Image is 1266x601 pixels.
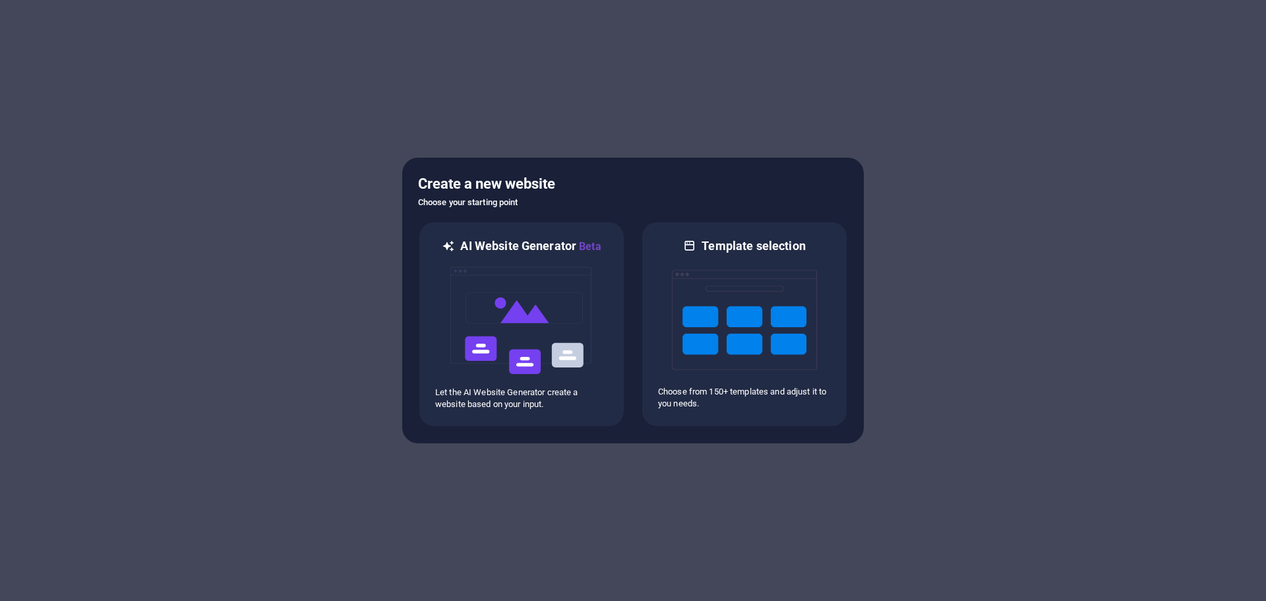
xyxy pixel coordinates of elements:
[658,386,831,410] p: Choose from 150+ templates and adjust it to you needs.
[418,174,848,195] h5: Create a new website
[418,221,625,427] div: AI Website GeneratorBetaaiLet the AI Website Generator create a website based on your input.
[418,195,848,210] h6: Choose your starting point
[702,238,805,254] h6: Template selection
[435,387,608,410] p: Let the AI Website Generator create a website based on your input.
[449,255,594,387] img: ai
[641,221,848,427] div: Template selectionChoose from 150+ templates and adjust it to you needs.
[576,240,601,253] span: Beta
[460,238,601,255] h6: AI Website Generator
